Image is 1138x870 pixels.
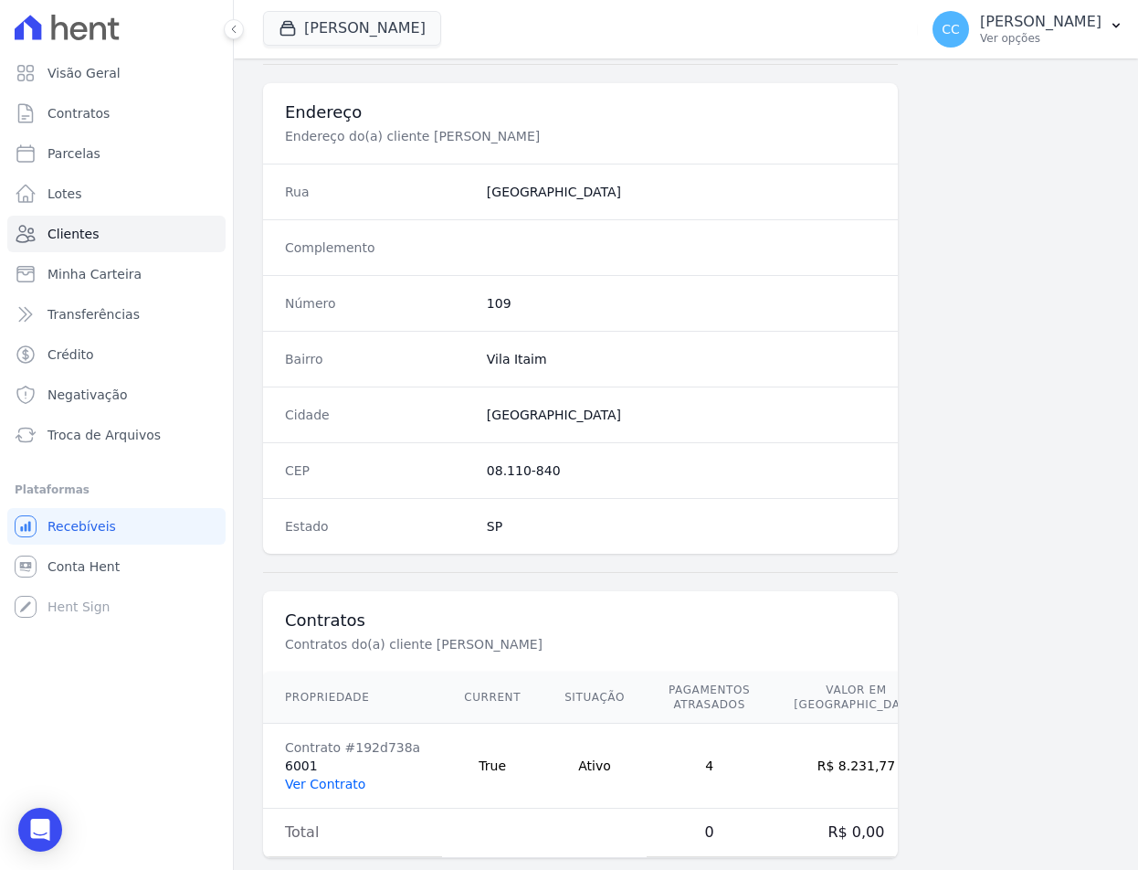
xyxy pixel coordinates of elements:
[285,239,472,257] dt: Complemento
[285,183,472,201] dt: Rua
[442,724,543,809] td: True
[285,101,876,123] h3: Endereço
[47,265,142,283] span: Minha Carteira
[285,406,472,424] dt: Cidade
[285,350,472,368] dt: Bairro
[543,724,647,809] td: Ativo
[772,809,940,857] td: R$ 0,00
[7,296,226,333] a: Transferências
[487,350,876,368] dd: Vila Itaim
[285,517,472,536] dt: Estado
[487,517,876,536] dd: SP
[285,738,420,757] div: Contrato #192d738a
[543,672,647,724] th: Situação
[47,345,94,364] span: Crédito
[487,183,876,201] dd: [GEOGRAPHIC_DATA]
[47,557,120,576] span: Conta Hent
[7,55,226,91] a: Visão Geral
[47,517,116,536] span: Recebíveis
[487,294,876,313] dd: 109
[285,127,876,145] p: Endereço do(a) cliente [PERSON_NAME]
[7,548,226,585] a: Conta Hent
[47,225,99,243] span: Clientes
[47,104,110,122] span: Contratos
[18,808,62,852] div: Open Intercom Messenger
[285,294,472,313] dt: Número
[7,256,226,292] a: Minha Carteira
[7,95,226,132] a: Contratos
[647,672,772,724] th: Pagamentos Atrasados
[263,809,442,857] td: Total
[47,144,100,163] span: Parcelas
[15,479,218,501] div: Plataformas
[7,216,226,252] a: Clientes
[263,11,441,46] button: [PERSON_NAME]
[980,13,1101,31] p: [PERSON_NAME]
[47,386,128,404] span: Negativação
[7,508,226,545] a: Recebíveis
[285,635,876,653] p: Contratos do(a) cliente [PERSON_NAME]
[7,377,226,413] a: Negativação
[285,462,472,480] dt: CEP
[487,462,876,480] dd: 08.110-840
[918,4,1138,55] button: CC [PERSON_NAME] Ver opções
[647,724,772,809] td: 4
[285,610,876,631] h3: Contratos
[487,406,876,424] dd: [GEOGRAPHIC_DATA]
[47,64,121,82] span: Visão Geral
[7,417,226,453] a: Troca de Arquivos
[263,672,442,724] th: Propriedade
[285,777,365,791] a: Ver Contrato
[647,809,772,857] td: 0
[263,724,442,809] td: 6001
[772,724,940,809] td: R$ 8.231,77
[7,336,226,373] a: Crédito
[7,175,226,212] a: Lotes
[47,305,140,324] span: Transferências
[942,23,960,36] span: CC
[47,185,82,203] span: Lotes
[772,672,940,724] th: Valor em [GEOGRAPHIC_DATA]
[47,426,161,444] span: Troca de Arquivos
[442,672,543,724] th: Current
[7,135,226,172] a: Parcelas
[980,31,1101,46] p: Ver opções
